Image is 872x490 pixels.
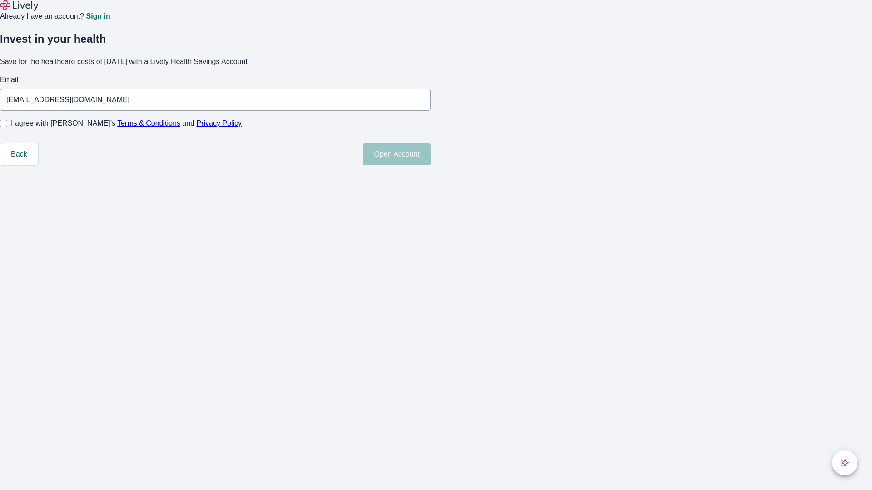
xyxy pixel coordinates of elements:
a: Privacy Policy [197,119,242,127]
a: Terms & Conditions [117,119,180,127]
button: chat [832,450,857,475]
svg: Lively AI Assistant [840,458,849,467]
a: Sign in [86,13,110,20]
span: I agree with [PERSON_NAME]’s and [11,118,242,129]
